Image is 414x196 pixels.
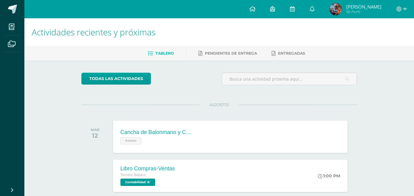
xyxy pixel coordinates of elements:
a: Entregadas [272,49,305,58]
span: Contabilidad 'A' [120,179,155,186]
a: Pendientes de entrega [198,49,257,58]
div: Cancha de Balonmano y Contenido [120,129,194,136]
a: Tablero [148,49,174,58]
a: todas las Actividades [81,73,151,85]
span: Tercero Básico [120,173,146,177]
span: Entregadas [278,51,305,56]
img: 1e7d32b1b139066fd52006bc5009e095.png [330,3,342,15]
span: Evento [120,137,141,144]
div: Libro Compras-Ventas [120,165,175,172]
div: 12 [91,132,99,139]
span: Pendientes de entrega [205,51,257,56]
span: Actividades recientes y próximas [32,26,155,38]
span: Tablero [155,51,174,56]
div: 1:00 PM [318,173,340,179]
div: MAR [91,128,99,132]
span: [PERSON_NAME] [346,4,381,10]
input: Busca una actividad próxima aquí... [222,73,357,85]
span: Mi Perfil [346,9,381,14]
span: AGOSTO [200,102,239,107]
